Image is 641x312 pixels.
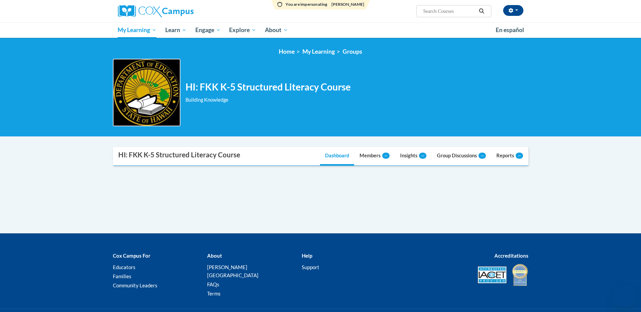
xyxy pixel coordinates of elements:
b: Cox Campus For [113,253,150,259]
img: Cox Campus [118,5,194,17]
span: -- [478,153,486,159]
input: Search Courses [422,7,476,15]
a: En español [491,23,528,37]
a: Engage [191,22,225,38]
a: Groups [343,48,362,55]
a: Reports-- [491,147,528,165]
span: Learn [165,26,187,34]
a: Insights-- [395,147,432,165]
b: Accreditations [494,253,528,259]
button: Search [476,7,487,15]
img: IDA® Accredited [512,263,528,287]
span: Explore [229,26,256,34]
iframe: Button to launch messaging window [614,285,636,307]
div: Building Knowledge [186,96,351,104]
a: Community Leaders [113,282,157,288]
a: Group Discussions-- [432,147,491,165]
b: Help [302,253,312,259]
a: Explore [225,22,261,38]
a: My Learning [302,48,335,55]
a: Families [113,273,131,279]
span: -- [419,153,426,159]
a: Support [302,264,319,270]
h2: HI: FKK K-5 Structured Literacy Course [186,81,351,93]
a: My Learning [114,22,161,38]
a: Home [279,48,295,55]
span: About [265,26,288,34]
a: Educators [113,264,135,270]
a: Dashboard [320,147,354,165]
span: -- [382,153,390,159]
img: Accredited IACET® Provider [478,266,507,283]
button: Account Settings [503,5,523,16]
a: [PERSON_NAME][GEOGRAPHIC_DATA] [207,264,258,278]
span: Engage [195,26,221,34]
div: Main menu [108,22,534,38]
b: About [207,253,222,259]
a: About [261,22,292,38]
span: My Learning [118,26,156,34]
span: En español [496,26,524,33]
a: FAQs [207,281,219,287]
a: Learn [161,22,191,38]
a: Terms [207,290,221,296]
div: HI: FKK K-5 Structured Literacy Course [118,151,240,159]
span: -- [516,153,523,159]
a: Members-- [354,147,395,165]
